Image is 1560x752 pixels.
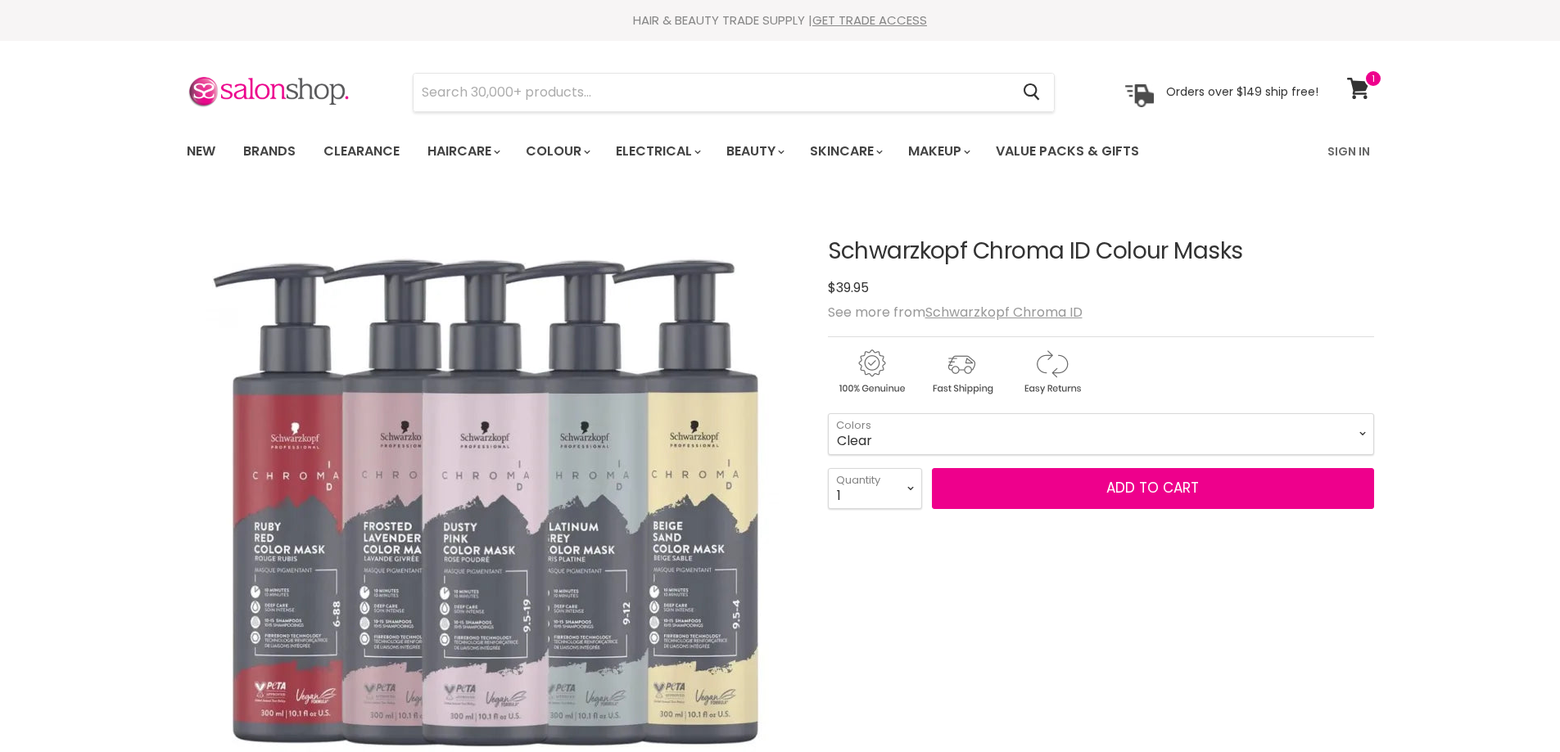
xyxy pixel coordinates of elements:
form: Product [413,73,1055,112]
a: Schwarzkopf Chroma ID [925,303,1083,322]
a: Sign In [1318,134,1380,169]
select: Quantity [828,468,922,509]
nav: Main [166,128,1395,175]
img: returns.gif [1008,347,1095,397]
div: HAIR & BEAUTY TRADE SUPPLY | [166,12,1395,29]
ul: Main menu [174,128,1235,175]
span: See more from [828,303,1083,322]
span: $39.95 [828,278,869,297]
a: Haircare [415,134,510,169]
p: Orders over $149 ship free! [1166,84,1318,99]
a: Makeup [896,134,980,169]
span: Add to cart [1106,478,1199,498]
input: Search [414,74,1011,111]
a: Colour [513,134,600,169]
a: Beauty [714,134,794,169]
a: GET TRADE ACCESS [812,11,927,29]
h1: Schwarzkopf Chroma ID Colour Masks [828,239,1374,264]
a: Clearance [311,134,412,169]
a: Electrical [604,134,711,169]
button: Add to cart [932,468,1374,509]
img: genuine.gif [828,347,915,397]
a: Brands [231,134,308,169]
a: Value Packs & Gifts [983,134,1151,169]
a: New [174,134,228,169]
img: shipping.gif [918,347,1005,397]
a: Skincare [798,134,893,169]
button: Search [1011,74,1054,111]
